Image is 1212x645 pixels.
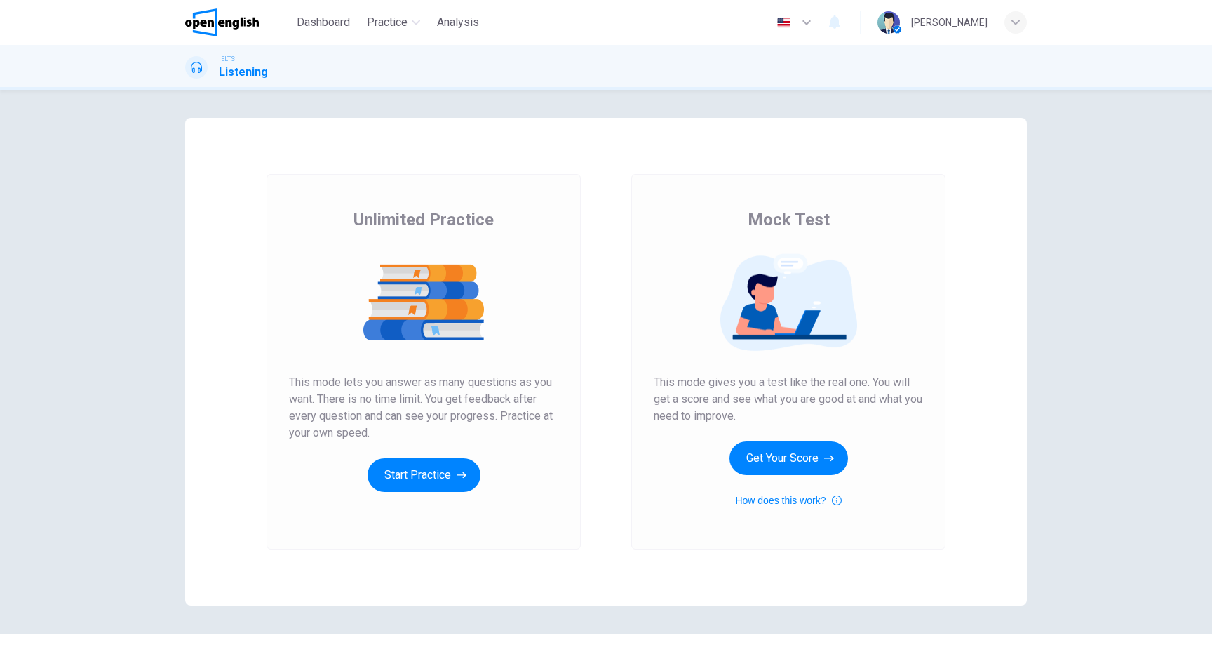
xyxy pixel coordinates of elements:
button: Practice [361,10,426,35]
span: Unlimited Practice [353,208,494,231]
button: Dashboard [291,10,356,35]
img: en [775,18,793,28]
span: Practice [367,14,408,31]
button: Start Practice [368,458,480,492]
a: OpenEnglish logo [185,8,291,36]
span: Dashboard [297,14,350,31]
span: Analysis [437,14,479,31]
span: Mock Test [748,208,830,231]
button: How does this work? [735,492,841,509]
span: This mode gives you a test like the real one. You will get a score and see what you are good at a... [654,374,923,425]
span: IELTS [219,54,235,64]
span: This mode lets you answer as many questions as you want. There is no time limit. You get feedback... [289,374,558,441]
button: Analysis [431,10,485,35]
div: [PERSON_NAME] [911,14,988,31]
button: Get Your Score [729,441,848,475]
img: OpenEnglish logo [185,8,259,36]
img: Profile picture [877,11,900,34]
h1: Listening [219,64,268,81]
